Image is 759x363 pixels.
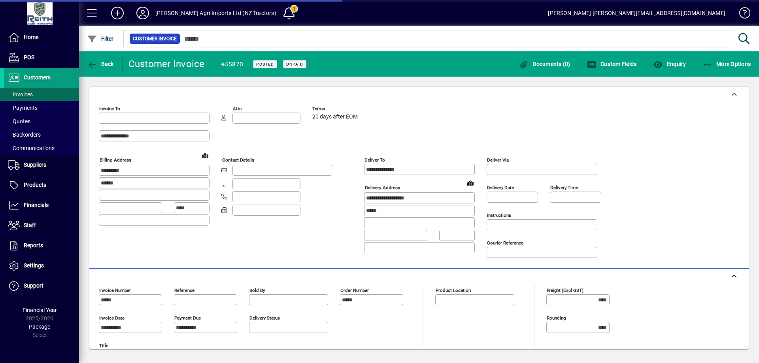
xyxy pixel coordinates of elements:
span: Filter [87,36,114,42]
button: Custom Fields [585,57,639,71]
mat-label: Sold by [249,288,265,293]
mat-label: Title [99,343,108,348]
span: Quotes [8,118,30,124]
span: Unpaid [286,62,303,67]
button: Back [85,57,116,71]
a: Products [4,175,79,195]
a: Knowledge Base [733,2,749,27]
div: [PERSON_NAME] Agri-Imports Ltd (NZ Tractors) [155,7,276,19]
mat-label: Delivery time [550,185,578,190]
div: Customer Invoice [128,58,205,70]
span: Communications [8,145,55,151]
span: Staff [24,222,36,228]
span: Enquiry [653,61,686,67]
a: Settings [4,256,79,276]
mat-label: Product location [436,288,471,293]
button: More Options [701,57,753,71]
span: Products [24,182,46,188]
span: Customer Invoice [133,35,177,43]
span: Support [24,282,43,289]
a: View on map [199,149,211,162]
span: Invoices [8,91,33,98]
a: Backorders [4,128,79,141]
span: Financial Year [23,307,57,313]
a: Home [4,28,79,47]
a: View on map [464,177,477,189]
span: POS [24,54,34,60]
a: Payments [4,101,79,115]
a: Communications [4,141,79,155]
a: Quotes [4,115,79,128]
span: Custom Fields [587,61,637,67]
button: Documents (0) [517,57,572,71]
mat-label: Deliver To [364,157,385,163]
span: Reports [24,242,43,248]
mat-label: Invoice number [99,288,131,293]
button: Filter [85,32,116,46]
button: Add [105,6,130,20]
mat-label: Delivery date [487,185,514,190]
div: #55870 [221,58,244,71]
button: Enquiry [651,57,688,71]
div: [PERSON_NAME] [PERSON_NAME][EMAIL_ADDRESS][DOMAIN_NAME] [548,7,725,19]
mat-label: Invoice date [99,315,125,321]
mat-label: Order number [340,288,369,293]
a: POS [4,48,79,68]
mat-label: Payment due [174,315,201,321]
span: Documents (0) [519,61,570,67]
span: Customers [24,74,51,81]
span: Suppliers [24,162,46,168]
span: 20 days after EOM [312,114,358,120]
span: Back [87,61,114,67]
span: Package [29,324,50,330]
a: Financials [4,196,79,215]
mat-label: Rounding [547,315,566,321]
mat-label: Invoice To [99,106,120,111]
mat-label: Instructions [487,213,511,218]
mat-label: Reference [174,288,194,293]
span: Backorders [8,132,41,138]
mat-label: Attn [233,106,242,111]
span: Payments [8,105,38,111]
span: More Options [703,61,751,67]
app-page-header-button: Back [79,57,123,71]
span: Financials [24,202,49,208]
span: Posted [256,62,274,67]
span: Home [24,34,38,40]
mat-label: Deliver via [487,157,509,163]
span: Terms [312,106,360,111]
span: Settings [24,262,44,269]
a: Invoices [4,88,79,101]
a: Support [4,276,79,296]
button: Profile [130,6,155,20]
mat-label: Freight (excl GST) [547,288,583,293]
mat-label: Delivery status [249,315,280,321]
a: Suppliers [4,155,79,175]
mat-label: Courier Reference [487,240,523,246]
a: Staff [4,216,79,235]
a: Reports [4,236,79,256]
